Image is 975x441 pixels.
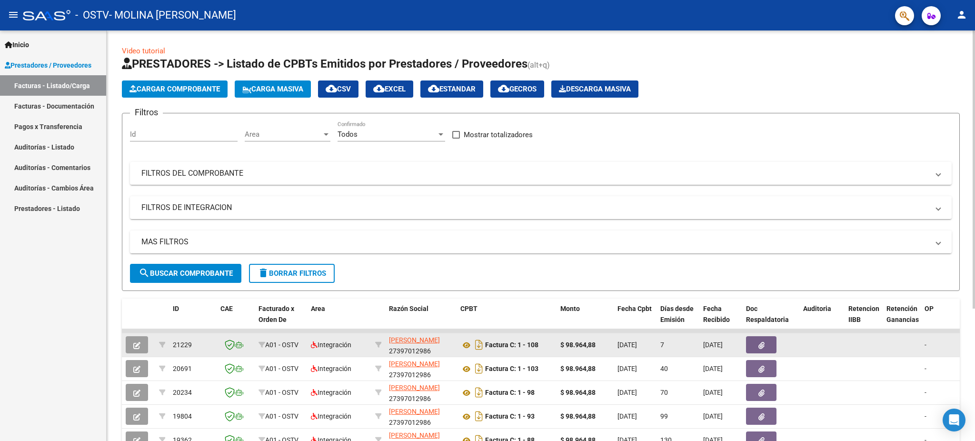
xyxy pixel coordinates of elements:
span: CAE [220,305,233,312]
span: Integración [311,412,351,420]
button: Carga Masiva [235,80,311,98]
span: Inicio [5,40,29,50]
mat-panel-title: MAS FILTROS [141,237,929,247]
datatable-header-cell: Fecha Cpbt [614,299,657,341]
span: A01 - OSTV [265,365,298,372]
strong: Factura C: 1 - 108 [485,341,538,349]
datatable-header-cell: Facturado x Orden De [255,299,307,341]
span: - [925,412,926,420]
span: A01 - OSTV [265,412,298,420]
span: 99 [660,412,668,420]
strong: $ 98.964,88 [560,389,596,396]
button: Descarga Masiva [551,80,638,98]
mat-icon: search [139,267,150,279]
datatable-header-cell: Retencion IIBB [845,299,883,341]
button: Borrar Filtros [249,264,335,283]
span: [DATE] [703,365,723,372]
span: 70 [660,389,668,396]
span: Cargar Comprobante [129,85,220,93]
span: A01 - OSTV [265,341,298,349]
span: [DATE] [617,341,637,349]
datatable-header-cell: Retención Ganancias [883,299,921,341]
i: Descargar documento [473,337,485,352]
span: Retencion IIBB [848,305,879,323]
span: Descarga Masiva [559,85,631,93]
strong: $ 98.964,88 [560,365,596,372]
span: 20234 [173,389,192,396]
span: Prestadores / Proveedores [5,60,91,70]
span: Auditoria [803,305,831,312]
span: OP [925,305,934,312]
span: Doc Respaldatoria [746,305,789,323]
span: [PERSON_NAME] [389,360,440,368]
span: (alt+q) [527,60,550,70]
datatable-header-cell: ID [169,299,217,341]
span: [DATE] [617,365,637,372]
datatable-header-cell: Doc Respaldatoria [742,299,799,341]
datatable-header-cell: Area [307,299,371,341]
span: Mostrar totalizadores [464,129,533,140]
mat-expansion-panel-header: FILTROS DEL COMPROBANTE [130,162,952,185]
h3: Filtros [130,106,163,119]
mat-icon: delete [258,267,269,279]
button: Estandar [420,80,483,98]
span: Integración [311,389,351,396]
span: - [925,389,926,396]
mat-icon: cloud_download [373,83,385,94]
span: CSV [326,85,351,93]
span: A01 - OSTV [265,389,298,396]
strong: $ 98.964,88 [560,341,596,349]
span: Gecros [498,85,537,93]
datatable-header-cell: OP [921,299,959,341]
span: [PERSON_NAME] [389,408,440,415]
i: Descargar documento [473,409,485,424]
span: Facturado x Orden De [259,305,294,323]
strong: Factura C: 1 - 93 [485,413,535,421]
span: Area [245,130,322,139]
mat-expansion-panel-header: MAS FILTROS [130,231,952,253]
div: 27397012986 [389,382,453,402]
span: 20691 [173,365,192,372]
i: Descargar documento [473,361,485,376]
span: Monto [560,305,580,312]
span: 21229 [173,341,192,349]
span: Area [311,305,325,312]
span: Carga Masiva [242,85,303,93]
span: Buscar Comprobante [139,269,233,278]
div: 27397012986 [389,406,453,426]
datatable-header-cell: Monto [557,299,614,341]
span: Borrar Filtros [258,269,326,278]
mat-icon: menu [8,9,19,20]
span: - OSTV [75,5,109,26]
datatable-header-cell: Días desde Emisión [657,299,699,341]
span: Todos [338,130,358,139]
datatable-header-cell: Razón Social [385,299,457,341]
button: Buscar Comprobante [130,264,241,283]
a: Video tutorial [122,47,165,55]
i: Descargar documento [473,385,485,400]
mat-expansion-panel-header: FILTROS DE INTEGRACION [130,196,952,219]
span: [PERSON_NAME] [389,384,440,391]
button: CSV [318,80,358,98]
mat-panel-title: FILTROS DE INTEGRACION [141,202,929,213]
datatable-header-cell: CPBT [457,299,557,341]
mat-icon: cloud_download [498,83,509,94]
span: [DATE] [703,341,723,349]
button: Gecros [490,80,544,98]
strong: Factura C: 1 - 103 [485,365,538,373]
span: Fecha Recibido [703,305,730,323]
span: [PERSON_NAME] [389,336,440,344]
span: Integración [311,365,351,372]
div: 27397012986 [389,335,453,355]
div: 27397012986 [389,359,453,379]
span: Fecha Cpbt [617,305,652,312]
span: EXCEL [373,85,406,93]
datatable-header-cell: CAE [217,299,255,341]
strong: $ 98.964,88 [560,412,596,420]
mat-panel-title: FILTROS DEL COMPROBANTE [141,168,929,179]
span: 40 [660,365,668,372]
span: Estandar [428,85,476,93]
span: Integración [311,341,351,349]
mat-icon: person [956,9,967,20]
app-download-masive: Descarga masiva de comprobantes (adjuntos) [551,80,638,98]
